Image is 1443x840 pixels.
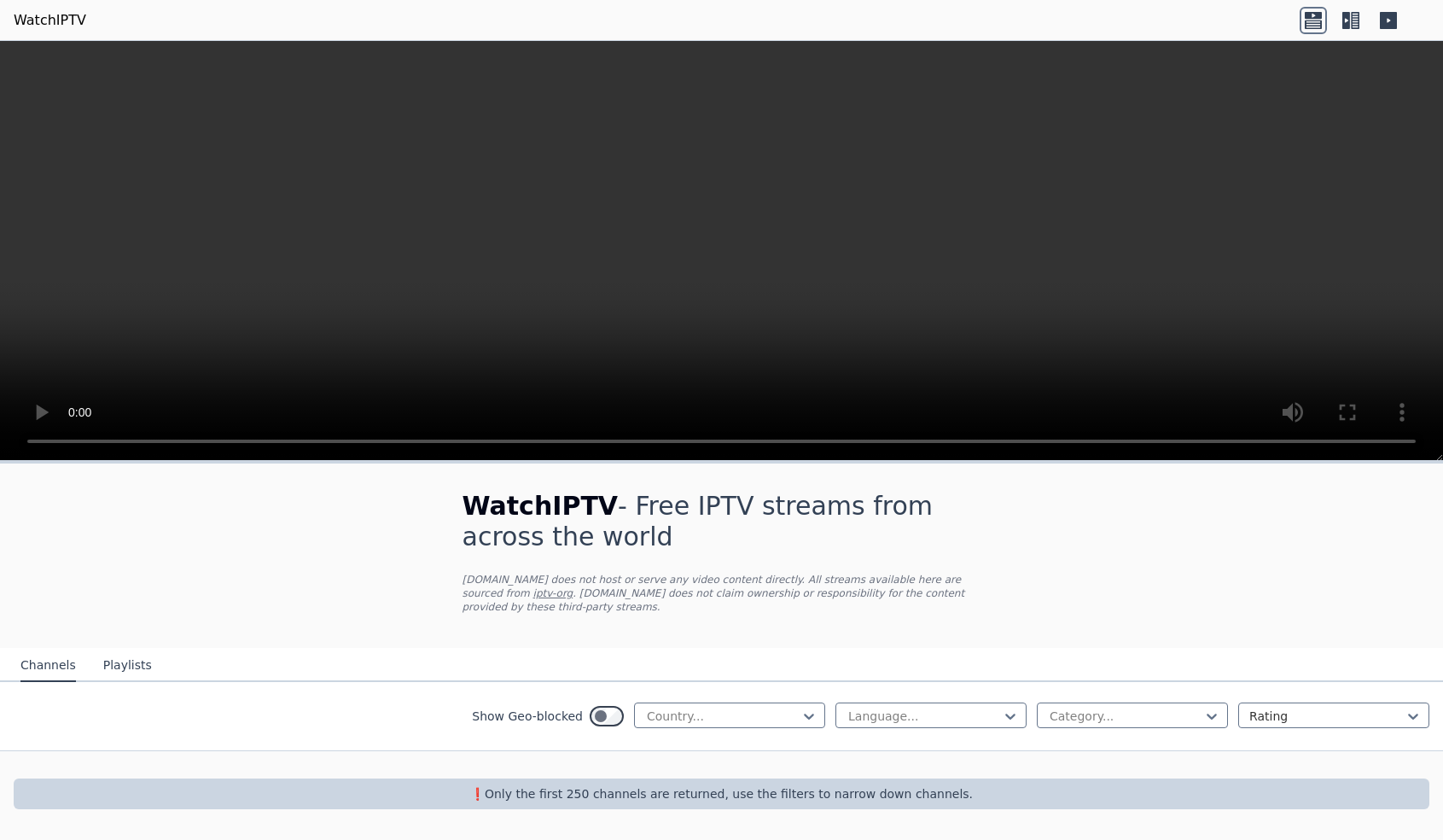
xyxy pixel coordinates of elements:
[463,573,981,614] p: [DOMAIN_NAME] does not host or serve any video content directly. All streams available here are s...
[14,10,86,31] a: WatchIPTV
[463,491,981,552] h1: - Free IPTV streams from across the world
[103,650,152,682] button: Playlists
[463,491,619,521] span: WatchIPTV
[533,587,573,599] a: iptv-org
[472,708,583,725] label: Show Geo-blocked
[20,785,1423,802] p: ❗️Only the first 250 channels are returned, use the filters to narrow down channels.
[20,650,76,682] button: Channels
